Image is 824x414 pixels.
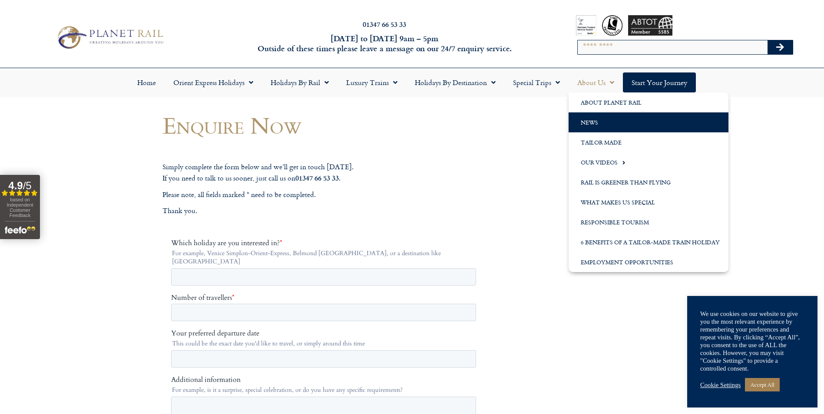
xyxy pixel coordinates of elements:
a: Holidays by Rail [262,72,338,92]
nav: Menu [4,72,820,92]
a: What Makes us Special [569,192,728,212]
button: Search [768,40,793,54]
div: We use cookies on our website to give you the most relevant experience by remembering your prefer... [700,310,804,372]
a: Luxury Trains [338,72,406,92]
input: By email [2,315,8,321]
span: By email [10,314,36,324]
img: Planet Rail Train Holidays Logo [53,23,166,51]
a: Rail is Greener than Flying [569,172,728,192]
p: Thank you. [162,205,488,217]
a: Accept All [745,378,780,391]
a: Cookie Settings [700,381,741,389]
h6: [DATE] to [DATE] 9am – 5pm Outside of these times please leave a message on our 24/7 enquiry serv... [222,33,547,54]
h1: Enquire Now [162,112,488,138]
strong: 01347 66 53 33 [295,173,339,183]
a: Our Videos [569,152,728,172]
a: Tailor Made [569,132,728,152]
input: By telephone [2,327,8,332]
p: Simply complete the form below and we’ll get in touch [DATE]. If you need to talk to us sooner, j... [162,161,488,184]
a: Employment Opportunities [569,252,728,272]
p: Please note, all fields marked * need to be completed. [162,189,488,200]
span: Check to subscribe to the Planet Rail newsletter [11,402,305,410]
a: About Us [569,72,623,92]
span: By telephone [10,325,49,335]
input: Check to subscribe to the Planet Rail newsletter [2,404,8,409]
a: Responsible Tourism [569,212,728,232]
a: Special Trips [504,72,569,92]
a: Start your Journey [623,72,696,92]
a: 6 Benefits of a Tailor-Made Train Holiday [569,232,728,252]
a: About Planet Rail [569,92,728,112]
a: 01347 66 53 33 [363,19,406,29]
a: News [569,112,728,132]
a: Home [129,72,165,92]
a: Holidays by Destination [406,72,504,92]
span: Your last name [154,194,199,204]
a: Orient Express Holidays [165,72,262,92]
ul: About Us [569,92,728,272]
